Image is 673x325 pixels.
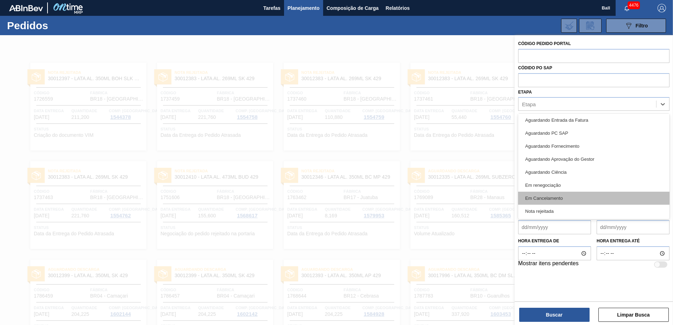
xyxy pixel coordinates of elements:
[518,220,591,234] input: dd/mm/yyyy
[518,166,669,179] div: Aguardando Ciência
[597,220,669,234] input: dd/mm/yyyy
[518,179,669,192] div: Em renegociação
[616,3,638,13] button: Notificações
[518,114,669,127] div: Aguardando Entrada da Fatura
[327,4,379,12] span: Composição de Carga
[606,19,666,33] button: Filtro
[658,4,666,12] img: Logout
[518,205,669,218] div: Nota rejeitada
[518,140,669,153] div: Aguardando Fornecimento
[386,4,410,12] span: Relatórios
[518,260,579,269] label: Mostrar itens pendentes
[518,192,669,205] div: Em Cancelamento
[518,65,552,70] label: Códido PO SAP
[518,90,532,95] label: Etapa
[263,4,281,12] span: Tarefas
[522,101,536,107] div: Etapa
[518,127,669,140] div: Aguardando PC SAP
[579,19,602,33] div: Solicitação de Revisão de Pedidos
[518,41,571,46] label: Código Pedido Portal
[597,236,669,246] label: Hora entrega até
[518,236,591,246] label: Hora entrega de
[636,23,648,28] span: Filtro
[518,113,537,118] label: Destino
[288,4,320,12] span: Planejamento
[561,19,577,33] div: Importar Negociações dos Pedidos
[7,21,112,30] h1: Pedidos
[628,1,640,9] span: 4476
[9,5,43,11] img: TNhmsLtSVTkK8tSr43FrP2fwEKptu5GPRR3wAAAABJRU5ErkJggg==
[518,153,669,166] div: Aguardando Aprovação do Gestor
